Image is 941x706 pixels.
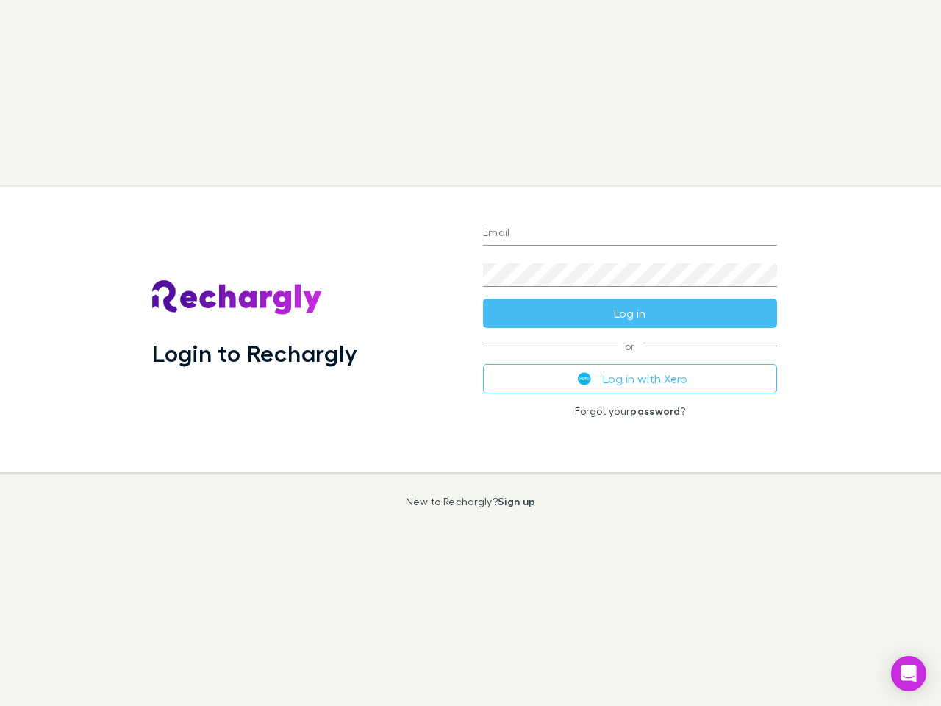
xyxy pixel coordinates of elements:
button: Log in [483,299,777,328]
div: Open Intercom Messenger [891,656,926,691]
button: Log in with Xero [483,364,777,393]
p: Forgot your ? [483,405,777,417]
img: Rechargly's Logo [152,280,323,315]
a: Sign up [498,495,535,507]
a: password [630,404,680,417]
h1: Login to Rechargly [152,339,357,367]
img: Xero's logo [578,372,591,385]
p: New to Rechargly? [406,496,536,507]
